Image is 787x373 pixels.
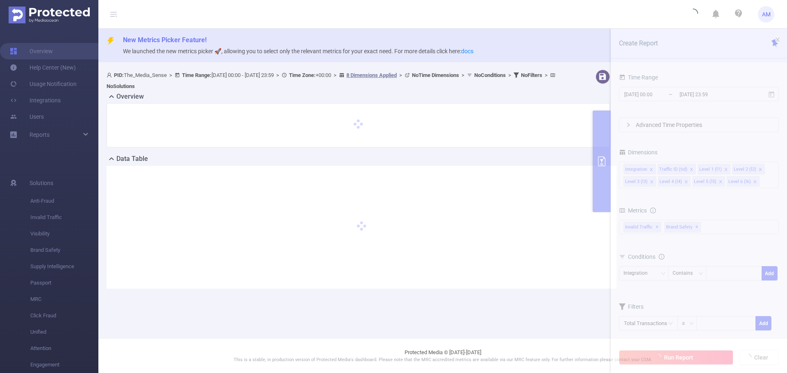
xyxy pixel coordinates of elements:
[116,154,148,164] h2: Data Table
[542,72,550,78] span: >
[30,357,98,373] span: Engagement
[274,72,282,78] span: >
[123,36,207,44] span: New Metrics Picker Feature!
[474,72,506,78] b: No Conditions
[30,291,98,307] span: MRC
[30,258,98,275] span: Supply Intelligence
[30,324,98,340] span: Unified
[289,72,316,78] b: Time Zone:
[30,340,98,357] span: Attention
[123,48,473,54] span: We launched the new metrics picker 🚀, allowing you to select only the relevant metrics for your e...
[459,72,467,78] span: >
[107,72,114,78] i: icon: user
[114,72,124,78] b: PID:
[10,43,53,59] a: Overview
[119,357,767,364] p: This is a stable, in production version of Protected Media's dashboard. Please note that the MRC ...
[107,37,115,45] i: icon: thunderbolt
[10,76,77,92] a: Usage Notification
[10,59,76,76] a: Help Center (New)
[762,6,771,23] span: AM
[30,307,98,324] span: Click Fraud
[30,275,98,291] span: Passport
[30,127,50,143] a: Reports
[116,92,144,102] h2: Overview
[167,72,175,78] span: >
[775,35,780,44] button: icon: close
[506,72,514,78] span: >
[10,92,61,109] a: Integrations
[30,226,98,242] span: Visibility
[30,209,98,226] span: Invalid Traffic
[107,83,135,89] b: No Solutions
[412,72,459,78] b: No Time Dimensions
[30,193,98,209] span: Anti-Fraud
[521,72,542,78] b: No Filters
[30,242,98,258] span: Brand Safety
[688,9,698,20] i: icon: loading
[182,72,212,78] b: Time Range:
[30,175,53,191] span: Solutions
[30,131,50,138] span: Reports
[397,72,405,78] span: >
[331,72,339,78] span: >
[346,72,397,78] u: 8 Dimensions Applied
[9,7,90,23] img: Protected Media
[98,338,787,373] footer: Protected Media © [DATE]-[DATE]
[10,109,44,125] a: Users
[107,72,557,89] span: The_Media_Sense [DATE] 00:00 - [DATE] 23:59 +00:00
[775,37,780,43] i: icon: close
[461,48,473,54] a: docs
